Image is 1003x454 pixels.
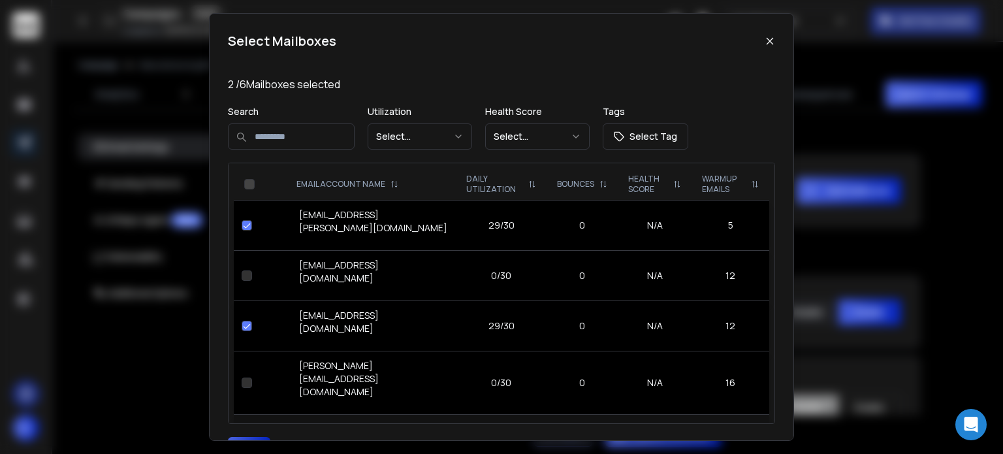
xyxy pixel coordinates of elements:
[368,123,472,150] button: Select...
[485,105,590,118] p: Health Score
[603,105,688,118] p: Tags
[485,123,590,150] button: Select...
[368,105,472,118] p: Utilization
[228,76,775,92] p: 2 / 6 Mailboxes selected
[228,32,336,50] h1: Select Mailboxes
[228,105,355,118] p: Search
[955,409,987,440] div: Open Intercom Messenger
[603,123,688,150] button: Select Tag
